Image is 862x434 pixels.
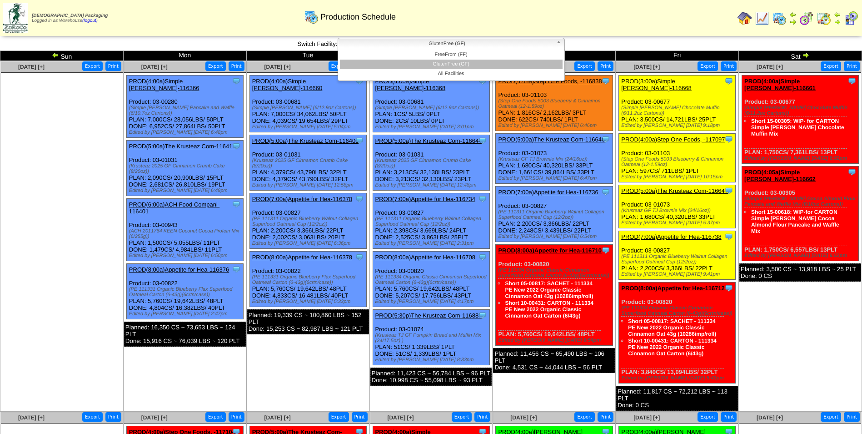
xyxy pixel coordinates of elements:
[821,61,841,71] button: Export
[847,167,857,177] img: Tooltip
[772,11,787,25] img: calendarprod.gif
[129,266,229,273] a: PROD(8:00a)Appetite for Hea-116376
[721,412,737,422] button: Print
[126,199,243,261] div: Product: 03-00943 PLAN: 1,500CS / 5,055LBS / 11PLT DONE: 1,479CS / 4,984LBS / 11PLT
[621,272,735,277] div: Edited by [PERSON_NAME] [DATE] 9:41pm
[247,309,369,334] div: Planned: 19,339 CS ~ 100,860 LBS ~ 152 PLT Done: 15,253 CS ~ 82,987 LBS ~ 121 PLT
[574,412,595,422] button: Export
[126,264,243,319] div: Product: 03-00822 PLAN: 5,760CS / 19,642LBS / 48PLT DONE: 4,804CS / 16,382LBS / 40PLT
[757,414,783,421] span: [DATE] [+]
[264,414,291,421] span: [DATE] [+]
[141,64,168,70] span: [DATE] [+]
[751,118,844,137] a: Short 15-00305: WIP- for CARTON Simple [PERSON_NAME] Chocolate Muffin Mix
[375,137,482,144] a: PROD(5:00a)The Krusteaz Com-116644
[82,61,103,71] button: Export
[724,76,733,86] img: Tooltip
[737,11,752,25] img: home.gif
[129,105,243,116] div: (Simple [PERSON_NAME] Pancake and Waffle (6/10.7oz Cartons))
[739,51,862,61] td: Sat
[601,246,610,255] img: Tooltip
[496,187,613,242] div: Product: 03-00827 PLAN: 2,200CS / 3,366LBS / 22PLT DONE: 2,248CS / 3,439LBS / 22PLT
[252,196,352,202] a: PROD(7:00a)Appetite for Hea-116370
[742,76,859,164] div: Product: 03-00677 PLAN: 1,750CS / 7,361LBS / 13PLT
[847,76,857,86] img: Tooltip
[739,263,861,282] div: Planned: 3,500 CS ~ 13,918 LBS ~ 25 PLT Done: 0 CS
[252,216,366,227] div: (PE 111311 Organic Blueberry Walnut Collagen Superfood Oatmeal Cup (12/2oz))
[498,156,612,162] div: (Krusteaz GF TJ Brownie Mix (24/16oz))
[129,287,243,298] div: (PE 111331 Organic Blueberry Flax Superfood Oatmeal Carton (6-43g)(6crtn/case))
[373,76,489,132] div: Product: 03-00681 PLAN: 1CS / 5LBS / 0PLT DONE: 2CS / 10LBS / 0PLT
[601,187,610,197] img: Tooltip
[619,283,736,384] div: Product: 03-00820 PLAN: 3,840CS / 13,094LBS / 32PLT
[619,76,736,131] div: Product: 03-00677 PLAN: 3,500CS / 14,721LBS / 25PLT
[496,134,613,184] div: Product: 03-01073 PLAN: 1,680CS / 40,320LBS / 33PLT DONE: 1,661CS / 39,864LBS / 33PLT
[698,61,718,71] button: Export
[375,196,475,202] a: PROD(7:00a)Appetite for Hea-116734
[126,76,243,138] div: Product: 03-00280 PLAN: 7,000CS / 28,056LBS / 50PLT DONE: 6,952CS / 27,864LBS / 50PLT
[129,311,243,317] div: Edited by [PERSON_NAME] [DATE] 2:47pm
[619,134,736,182] div: Product: 03-01103 PLAN: 597CS / 711LBS / 1PLT
[375,158,489,169] div: (Krusteaz 2025 GF Cinnamon Crumb Cake (8/20oz))
[264,64,291,70] a: [DATE] [+]
[498,189,598,196] a: PROD(7:00a)Appetite for Hea-116736
[252,182,366,188] div: Edited by [PERSON_NAME] [DATE] 12:58pm
[387,414,414,421] span: [DATE] [+]
[129,78,199,91] a: PROD(4:00a)Simple [PERSON_NAME]-116366
[82,18,98,23] a: (logout)
[616,386,738,411] div: Planned: 11,817 CS ~ 72,212 LBS ~ 113 PLT Done: 0 CS
[724,135,733,144] img: Tooltip
[498,78,602,85] a: PROD(4:45a)Step One Foods, -116838
[342,38,553,49] span: GlutenFree (GF)
[633,414,660,421] span: [DATE] [+]
[52,51,59,59] img: arrowleft.gif
[252,137,359,144] a: PROD(5:00a)The Krusteaz Com-116400
[498,136,605,143] a: PROD(5:00a)The Krusteaz Com-116646
[498,209,612,220] div: (PE 111311 Organic Blueberry Walnut Collagen Superfood Oatmeal Cup (12/2oz))
[105,61,121,71] button: Print
[574,61,595,71] button: Export
[452,412,472,422] button: Export
[478,194,487,203] img: Tooltip
[633,64,660,70] span: [DATE] [+]
[304,10,319,24] img: calendarprod.gif
[232,265,241,274] img: Tooltip
[32,13,108,23] span: Logged in as Warehouse
[126,141,243,196] div: Product: 03-01031 PLAN: 2,090CS / 20,900LBS / 15PLT DONE: 2,681CS / 26,810LBS / 19PLT
[744,253,858,258] div: Edited by [PERSON_NAME] [DATE] 6:52pm
[744,156,858,161] div: Edited by [PERSON_NAME] [DATE] 6:52pm
[498,123,612,128] div: Edited by [PERSON_NAME] [DATE] 6:46pm
[252,158,366,169] div: (Krusteaz 2025 GF Cinnamon Crumb Cake (8/20oz))
[510,414,537,421] a: [DATE] [+]
[0,51,124,61] td: Sun
[232,141,241,151] img: Tooltip
[124,322,246,347] div: Planned: 16,350 CS ~ 73,653 LBS ~ 124 PLT Done: 15,916 CS ~ 76,039 LBS ~ 120 PLT
[252,124,366,130] div: Edited by [PERSON_NAME] [DATE] 5:04pm
[129,253,243,258] div: Edited by [PERSON_NAME] [DATE] 6:50pm
[498,247,602,254] a: PROD(8:00a)Appetite for Hea-116710
[505,300,593,319] a: Short 10-00431: CARTON - 111334 PE New 2022 Organic Classic Cinnamon Oat Carton (6/43g)
[229,412,244,422] button: Print
[621,174,735,180] div: Edited by [PERSON_NAME] [DATE] 10:15pm
[129,143,236,150] a: PROD(5:00a)The Krusteaz Com-116417
[742,167,859,261] div: Product: 03-00905 PLAN: 1,750CS / 6,557LBS / 13PLT
[751,209,839,234] a: Short 15-00618: WIP-for CARTON Simple [PERSON_NAME] Cocoa Almond Flour Pancake and Waffle Mix
[370,368,492,386] div: Planned: 11,423 CS ~ 56,784 LBS ~ 96 PLT Done: 10,998 CS ~ 55,098 LBS ~ 93 PLT
[619,231,736,280] div: Product: 03-00827 PLAN: 2,200CS / 3,366LBS / 22PLT
[375,299,489,304] div: Edited by [PERSON_NAME] [DATE] 4:17pm
[621,208,735,213] div: (Krusteaz GF TJ Brownie Mix (24/16oz))
[601,135,610,144] img: Tooltip
[478,252,487,262] img: Tooltip
[18,64,45,70] a: [DATE] [+]
[375,333,489,343] div: (Krusteaz TJ GF Pumpkin Bread and Muffin Mix (24/17.5oz) )
[628,338,717,357] a: Short 10-00431: CARTON - 111334 PE New 2022 Organic Classic Cinnamon Oat Carton (6/43g)
[375,105,489,111] div: (Simple [PERSON_NAME] (6/12.9oz Cartons))
[232,76,241,86] img: Tooltip
[601,76,610,86] img: Tooltip
[757,64,783,70] a: [DATE] [+]
[205,61,226,71] button: Export
[373,135,489,191] div: Product: 03-01031 PLAN: 3,213CS / 32,130LBS / 23PLT DONE: 3,213CS / 32,130LBS / 23PLT
[821,412,841,422] button: Export
[355,194,364,203] img: Tooltip
[249,76,366,132] div: Product: 03-00681 PLAN: 7,000CS / 34,062LBS / 50PLT DONE: 4,039CS / 19,654LBS / 29PLT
